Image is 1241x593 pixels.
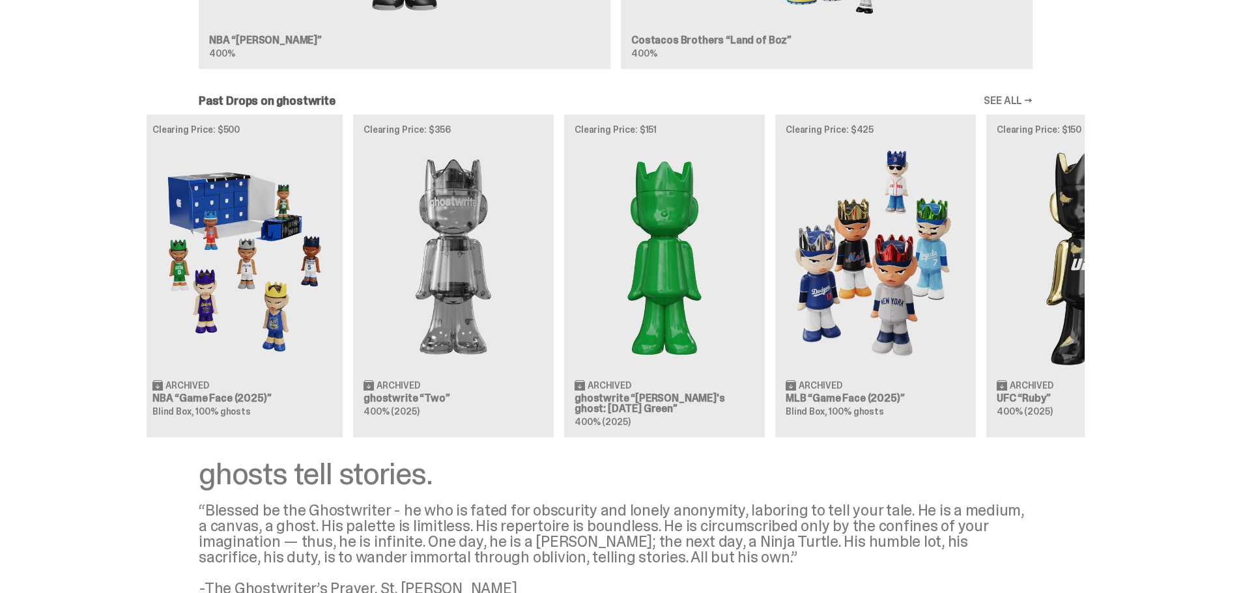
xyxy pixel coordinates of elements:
img: Ruby [997,145,1177,369]
span: Blind Box, [152,406,194,417]
span: Blind Box, [786,406,827,417]
span: 400% [209,48,235,59]
p: Clearing Price: $151 [575,125,754,134]
h3: NBA “[PERSON_NAME]” [209,35,600,46]
span: Archived [588,381,631,390]
h3: ghostwrite “[PERSON_NAME]'s ghost: [DATE] Green” [575,393,754,414]
h3: MLB “Game Face (2025)” [786,393,965,404]
span: 400% (2025) [364,406,419,417]
h3: NBA “Game Face (2025)” [152,393,332,404]
a: Clearing Price: $356 Two Archived [353,115,554,437]
a: Clearing Price: $425 Game Face (2025) Archived [775,115,976,437]
img: Two [364,145,543,369]
h2: Past Drops on ghostwrite [199,95,335,107]
div: ghosts tell stories. [199,458,1033,490]
span: 400% (2025) [575,416,630,428]
span: 100% ghosts [829,406,883,417]
h3: UFC “Ruby” [997,393,1177,404]
a: Clearing Price: $500 Game Face (2025) Archived [142,115,343,437]
h3: ghostwrite “Two” [364,393,543,404]
a: Clearing Price: $150 Ruby Archived [986,115,1187,437]
a: SEE ALL → [984,96,1033,106]
span: 100% ghosts [195,406,250,417]
h3: Costacos Brothers “Land of Boz” [631,35,1022,46]
span: Archived [799,381,842,390]
img: Schrödinger's ghost: Sunday Green [575,145,754,369]
span: 400% (2025) [997,406,1052,417]
span: Archived [377,381,420,390]
span: Archived [165,381,209,390]
img: Game Face (2025) [786,145,965,369]
span: Archived [1010,381,1053,390]
p: Clearing Price: $356 [364,125,543,134]
span: 400% [631,48,657,59]
p: Clearing Price: $425 [786,125,965,134]
a: Clearing Price: $151 Schrödinger's ghost: Sunday Green Archived [564,115,765,437]
p: Clearing Price: $500 [152,125,332,134]
p: Clearing Price: $150 [997,125,1177,134]
img: Game Face (2025) [152,145,332,369]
